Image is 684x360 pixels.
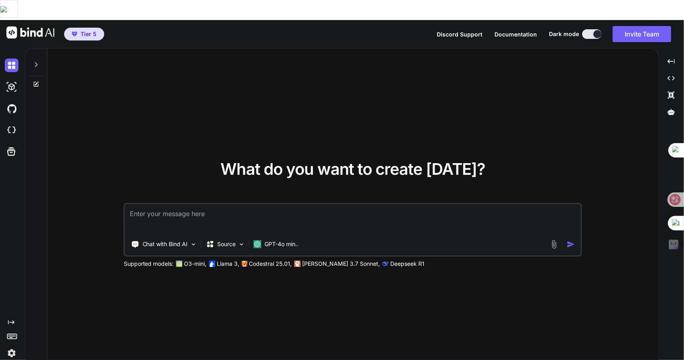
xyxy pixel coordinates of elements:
[249,260,292,268] p: Codestral 25.01,
[143,240,188,248] p: Chat with Bind AI
[81,30,97,38] span: Tier 5
[383,261,389,267] img: claude
[184,260,207,268] p: O3-mini,
[218,240,236,248] p: Source
[437,30,482,38] button: Discord Support
[5,59,18,72] img: darkChat
[265,240,299,248] p: GPT-4o min..
[176,261,183,267] img: GPT-4
[437,31,482,38] span: Discord Support
[72,32,77,36] img: premium
[613,26,671,42] button: Invite Team
[238,241,245,248] img: Pick Models
[303,260,380,268] p: [PERSON_NAME] 3.7 Sonnet,
[254,240,262,248] img: GPT-4o mini
[209,261,216,267] img: Llama2
[391,260,425,268] p: Deepseek R1
[5,346,18,360] img: settings
[217,260,240,268] p: Llama 3,
[549,30,579,38] span: Dark mode
[494,31,537,38] span: Documentation
[567,240,575,249] img: icon
[494,30,537,38] button: Documentation
[242,261,248,267] img: Mistral-AI
[64,28,104,40] button: premiumTier 5
[295,261,301,267] img: claude
[124,260,174,268] p: Supported models:
[5,102,18,115] img: githubDark
[190,241,197,248] img: Pick Tools
[549,240,559,249] img: attachment
[6,26,54,38] img: Bind AI
[5,123,18,137] img: cloudideIcon
[220,159,485,179] span: What do you want to create [DATE]?
[5,80,18,94] img: darkAi-studio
